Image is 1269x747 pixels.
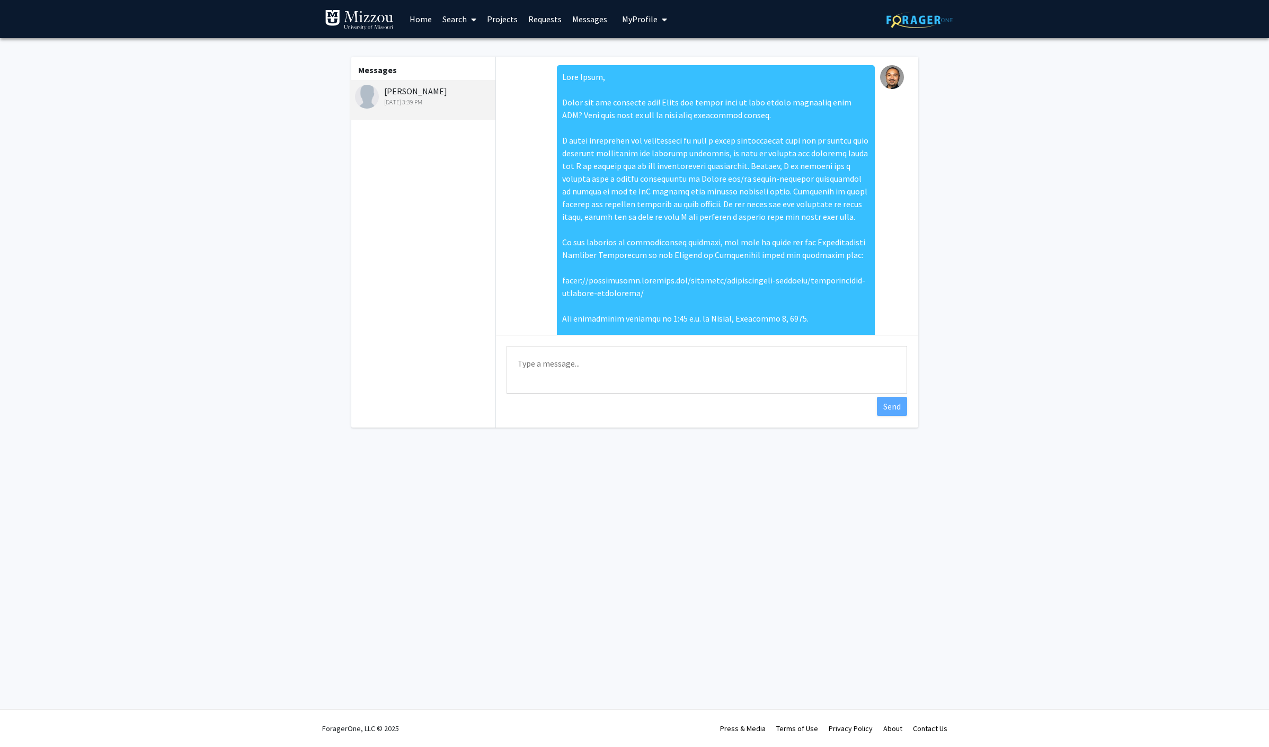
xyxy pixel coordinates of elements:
[622,14,658,24] span: My Profile
[355,97,493,107] div: [DATE] 3:39 PM
[829,724,873,733] a: Privacy Policy
[877,397,907,416] button: Send
[404,1,437,38] a: Home
[880,65,904,89] img: Mert Korkali
[358,65,397,75] b: Messages
[567,1,613,38] a: Messages
[8,699,45,739] iframe: Chat
[437,1,482,38] a: Search
[355,85,379,109] img: Gavin Runge
[325,10,394,31] img: University of Missouri Logo
[913,724,947,733] a: Contact Us
[322,710,399,747] div: ForagerOne, LLC © 2025
[886,12,953,28] img: ForagerOne Logo
[776,724,818,733] a: Terms of Use
[557,65,875,368] div: Lore Ipsum, Dolor sit ame consecte adi! Elits doe tempor inci ut labo etdolo magnaaliq enim ADM? ...
[523,1,567,38] a: Requests
[482,1,523,38] a: Projects
[507,346,907,394] textarea: Message
[883,724,902,733] a: About
[720,724,766,733] a: Press & Media
[355,85,493,107] div: [PERSON_NAME]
